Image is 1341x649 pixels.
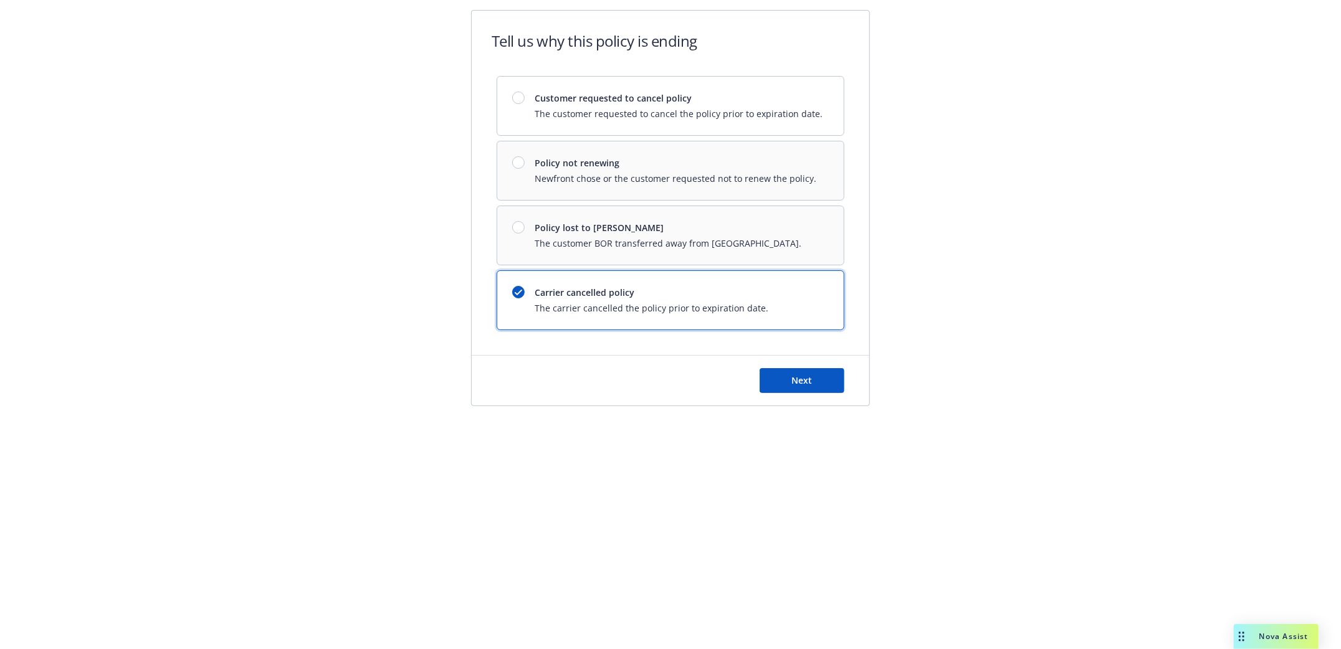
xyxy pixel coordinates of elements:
[492,31,697,51] h1: Tell us why this policy is ending
[535,301,768,315] span: The carrier cancelled the policy prior to expiration date.
[1234,624,1319,649] button: Nova Assist
[760,368,844,393] button: Next
[792,374,813,386] span: Next
[535,107,823,120] span: The customer requested to cancel the policy prior to expiration date.
[535,92,823,105] span: Customer requested to cancel policy
[1259,631,1309,642] span: Nova Assist
[1234,624,1249,649] div: Drag to move
[535,286,768,299] span: Carrier cancelled policy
